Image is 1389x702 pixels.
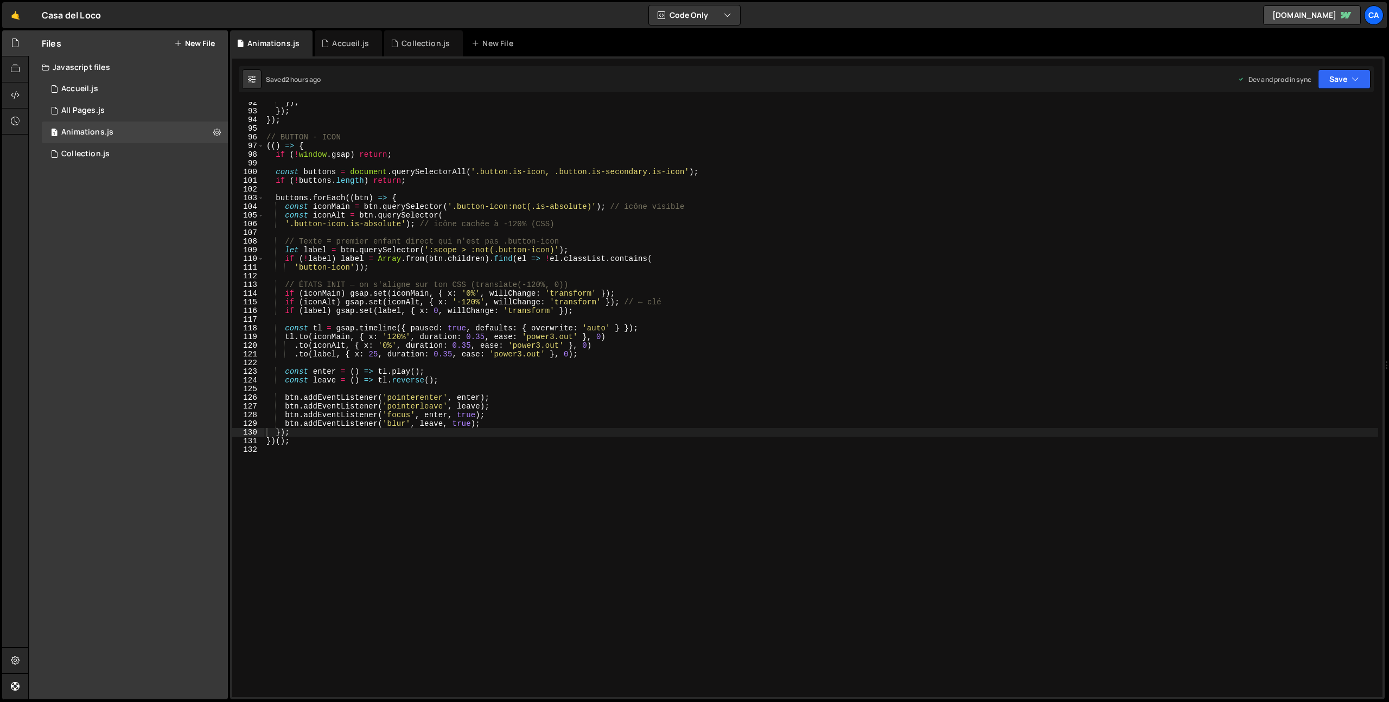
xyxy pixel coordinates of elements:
div: 122 [232,359,264,367]
div: Animations.js [247,38,300,49]
div: 16791/46000.js [42,122,228,143]
div: 106 [232,220,264,228]
div: 100 [232,168,264,176]
div: Dev and prod in sync [1238,75,1311,84]
div: 121 [232,350,264,359]
div: 129 [232,419,264,428]
div: 16791/45941.js [42,78,228,100]
div: 104 [232,202,264,211]
div: 109 [232,246,264,254]
div: 92 [232,98,264,107]
div: 126 [232,393,264,402]
button: Code Only [649,5,740,25]
div: 132 [232,445,264,454]
div: 113 [232,280,264,289]
div: 125 [232,385,264,393]
div: Accueil.js [61,84,98,94]
div: 127 [232,402,264,411]
div: 94 [232,116,264,124]
div: 128 [232,411,264,419]
div: 95 [232,124,264,133]
div: Javascript files [29,56,228,78]
div: 131 [232,437,264,445]
h2: Files [42,37,61,49]
div: 112 [232,272,264,280]
div: 96 [232,133,264,142]
div: 116 [232,307,264,315]
a: [DOMAIN_NAME] [1263,5,1361,25]
div: 114 [232,289,264,298]
a: Ca [1364,5,1384,25]
div: 2 hours ago [285,75,321,84]
div: Animations.js [61,127,113,137]
button: Save [1318,69,1371,89]
div: 119 [232,333,264,341]
div: 103 [232,194,264,202]
div: 107 [232,228,264,237]
a: 🤙 [2,2,29,28]
div: All Pages.js [61,106,105,116]
div: 123 [232,367,264,376]
div: 93 [232,107,264,116]
div: 115 [232,298,264,307]
div: New File [472,38,517,49]
div: 16791/46116.js [42,143,228,165]
div: 120 [232,341,264,350]
div: 102 [232,185,264,194]
div: 16791/45882.js [42,100,228,122]
div: Casa del Loco [42,9,101,22]
div: 118 [232,324,264,333]
div: 117 [232,315,264,324]
div: Collection.js [402,38,450,49]
div: Saved [266,75,321,84]
div: 108 [232,237,264,246]
div: 101 [232,176,264,185]
div: Accueil.js [332,38,369,49]
button: New File [174,39,215,48]
div: 130 [232,428,264,437]
div: 98 [232,150,264,159]
span: 1 [51,129,58,138]
div: 99 [232,159,264,168]
div: 110 [232,254,264,263]
div: 124 [232,376,264,385]
div: 111 [232,263,264,272]
div: 105 [232,211,264,220]
div: Collection.js [61,149,110,159]
div: 97 [232,142,264,150]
